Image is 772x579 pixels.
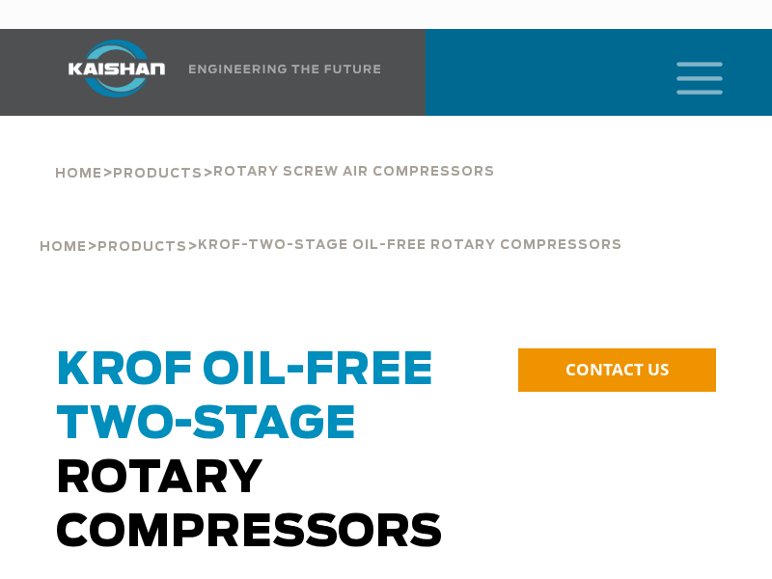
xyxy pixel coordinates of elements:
div: > > [55,116,495,189]
a: mobile menu [669,56,702,89]
a: Home [40,237,87,255]
span: Home [55,168,102,180]
span: KROF-TWO-STAGE OIL-FREE ROTARY COMPRESSORS [198,239,622,252]
span: Products [113,168,203,180]
span: Rotary Compressors [56,349,443,555]
span: Rotary Screw Air Compressors [213,166,495,179]
a: CONTACT US [518,348,716,392]
span: Home [40,241,87,254]
a: Home [55,164,102,181]
span: Products [97,241,187,254]
span: CONTACT US [565,358,669,380]
div: > > [40,189,701,262]
a: Products [113,164,203,181]
a: Products [97,237,187,255]
a: Kaishan USA [44,29,381,116]
img: kaishan logo [44,40,189,97]
img: Engineering the future [189,65,380,73]
span: KROF OIL-FREE TWO-STAGE [56,349,434,447]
